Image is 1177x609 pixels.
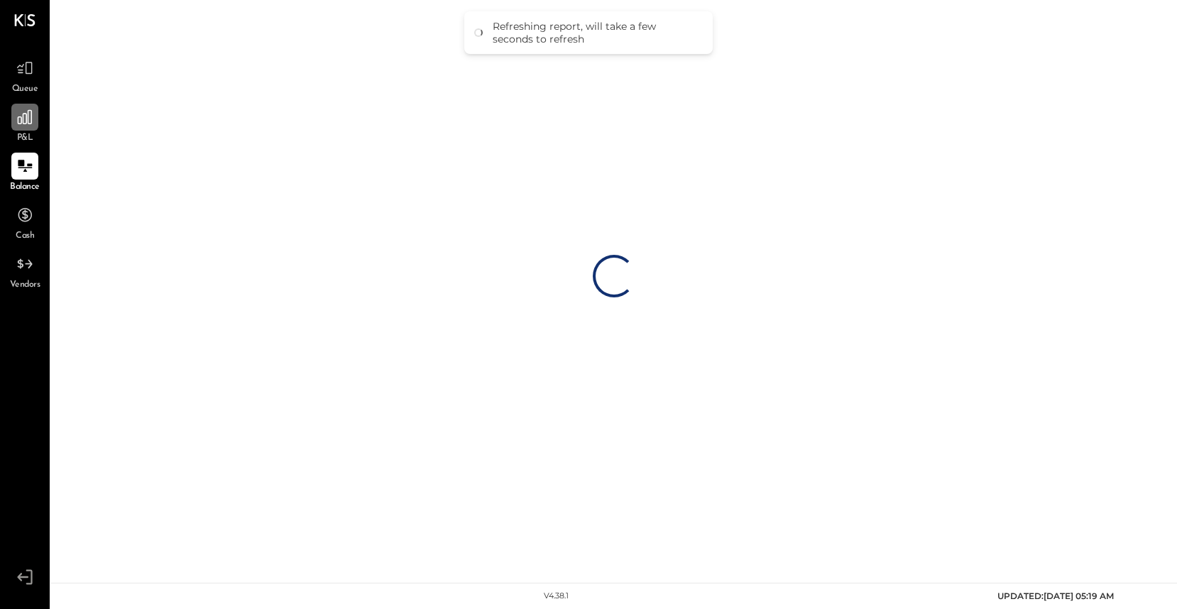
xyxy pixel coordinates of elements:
[1,251,49,292] a: Vendors
[1,104,49,145] a: P&L
[1,55,49,96] a: Queue
[10,279,40,292] span: Vendors
[1,202,49,243] a: Cash
[12,83,38,96] span: Queue
[493,20,699,45] div: Refreshing report, will take a few seconds to refresh
[544,591,569,602] div: v 4.38.1
[10,181,40,194] span: Balance
[1,153,49,194] a: Balance
[17,132,33,145] span: P&L
[16,230,34,243] span: Cash
[997,591,1114,601] span: UPDATED: [DATE] 05:19 AM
